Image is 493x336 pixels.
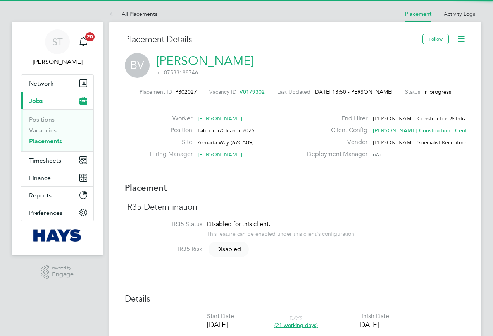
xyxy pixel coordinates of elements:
h3: Placement Details [125,34,417,45]
div: Start Date [207,312,234,321]
div: [DATE] [207,320,234,329]
button: Reports [21,187,93,204]
span: Armada Way (67CA09) [198,139,254,146]
span: [PERSON_NAME] Specialist Recruitment Limited [373,139,491,146]
a: ST[PERSON_NAME] [21,29,94,67]
button: Preferences [21,204,93,221]
button: Network [21,75,93,92]
a: 20 [76,29,91,54]
a: Vacancies [29,127,57,134]
label: IR35 Risk [125,245,202,253]
label: Placement ID [140,88,172,95]
div: Jobs [21,109,93,151]
label: Position [150,126,192,134]
button: Follow [422,34,449,44]
span: [PERSON_NAME] [198,151,242,158]
button: Timesheets [21,152,93,169]
span: [PERSON_NAME] [350,88,393,95]
span: ST [52,37,63,47]
span: Engage [52,271,74,278]
span: Reports [29,192,52,199]
button: Jobs [21,92,93,109]
h3: IR35 Determination [125,202,466,213]
a: Positions [29,116,55,123]
span: [PERSON_NAME] Construction & Infrast… [373,115,476,122]
div: DAYS [271,315,322,329]
span: V0179302 [240,88,265,95]
span: [PERSON_NAME] Construction - Central [373,127,473,134]
span: BV [125,53,150,78]
label: Hiring Manager [150,150,192,158]
label: IR35 Status [125,220,202,228]
a: Go to home page [21,229,94,242]
div: Finish Date [358,312,389,321]
label: Worker [150,115,192,123]
span: Disabled [209,242,249,257]
span: 20 [85,32,95,41]
span: In progress [423,88,451,95]
span: (21 working days) [274,322,318,329]
h3: Details [125,293,466,305]
div: [DATE] [358,320,389,329]
span: n/a [373,151,381,158]
span: Network [29,80,53,87]
span: [PERSON_NAME] [198,115,242,122]
span: Jobs [29,97,43,105]
span: Labourer/Cleaner 2025 [198,127,255,134]
a: All Placements [109,10,157,17]
label: End Hirer [302,115,367,123]
span: Samreet Thandi [21,57,94,67]
label: Vacancy ID [209,88,236,95]
button: Finance [21,169,93,186]
label: Site [150,138,192,146]
span: Preferences [29,209,62,216]
img: hays-logo-retina.png [33,229,82,242]
label: Last Updated [277,88,310,95]
span: P302027 [175,88,197,95]
span: m: 07533188746 [156,69,198,76]
label: Vendor [302,138,367,146]
span: Powered by [52,265,74,271]
label: Status [405,88,420,95]
span: [DATE] 13:50 - [314,88,350,95]
a: Placement [405,11,431,17]
span: Finance [29,174,51,182]
span: Disabled for this client. [207,220,270,228]
a: Activity Logs [444,10,475,17]
nav: Main navigation [12,22,103,255]
label: Client Config [302,126,367,134]
a: [PERSON_NAME] [156,53,254,69]
span: Timesheets [29,157,61,164]
b: Placement [125,183,167,193]
label: Deployment Manager [302,150,367,158]
a: Placements [29,137,62,145]
div: This feature can be enabled under this client's configuration. [207,228,356,237]
a: Powered byEngage [41,265,74,279]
